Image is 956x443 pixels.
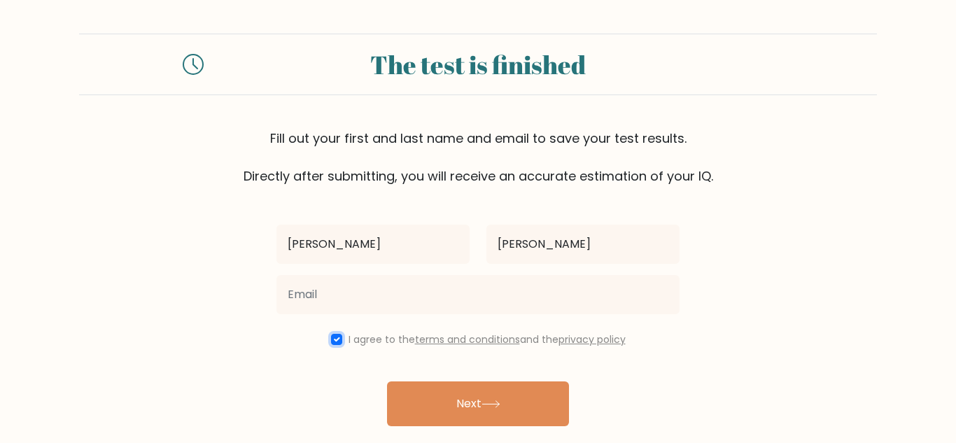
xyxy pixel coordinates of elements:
label: I agree to the and the [349,332,626,346]
div: Fill out your first and last name and email to save your test results. Directly after submitting,... [79,129,877,185]
a: terms and conditions [415,332,520,346]
input: First name [276,225,470,264]
div: The test is finished [220,45,736,83]
input: Email [276,275,680,314]
input: Last name [486,225,680,264]
a: privacy policy [558,332,626,346]
button: Next [387,381,569,426]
